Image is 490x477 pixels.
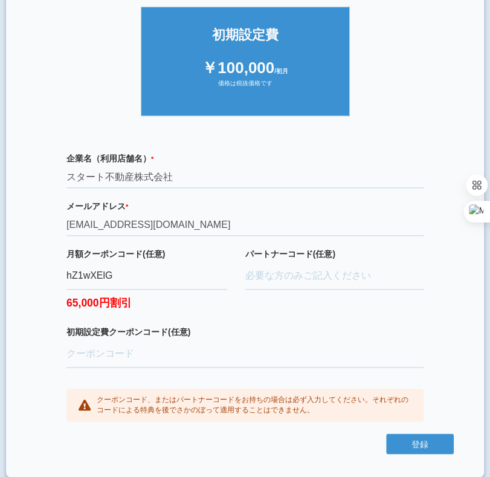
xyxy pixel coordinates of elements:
[66,200,424,212] label: メールアドレス
[66,326,424,338] label: 初期設定費クーポンコード(任意)
[245,263,424,290] input: 必要な方のみご記入ください
[153,57,337,79] div: ￥100,000
[66,152,424,164] label: 企業名（利用店舗名）
[66,263,227,290] input: クーポンコード
[97,395,411,415] p: クーポンコード、またはパートナーコードをお持ちの場合は必ず入力してください。それぞれのコードによる特典を後でさかのぼって適用することはできません。
[274,68,288,74] span: /初月
[245,248,424,260] label: パートナーコード(任意)
[66,290,227,311] label: 65,000円割引
[386,433,454,454] button: 登録
[66,248,227,260] label: 月額クーポンコード(任意)
[153,25,337,44] div: 初期設定費
[153,79,337,97] div: 価格は税抜価格です
[66,341,424,368] input: クーポンコード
